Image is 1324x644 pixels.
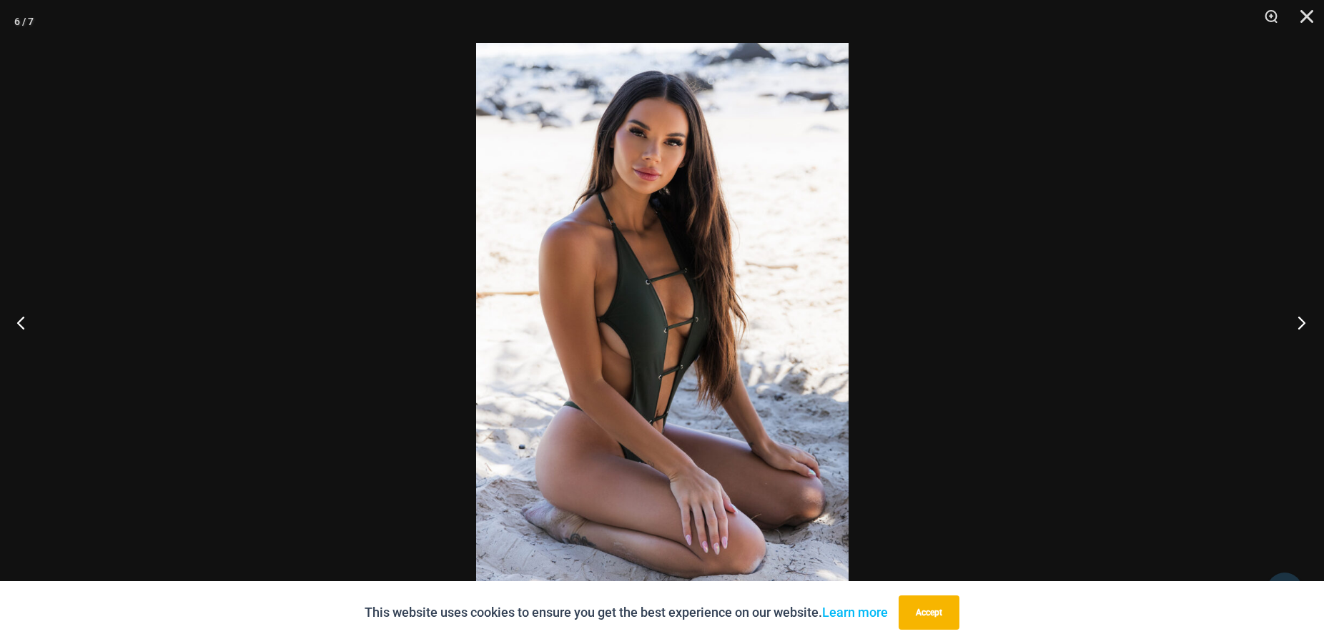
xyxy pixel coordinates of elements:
[822,605,888,620] a: Learn more
[365,602,888,623] p: This website uses cookies to ensure you get the best experience on our website.
[1270,287,1324,358] button: Next
[14,11,34,32] div: 6 / 7
[899,595,959,630] button: Accept
[476,43,849,601] img: Link Army 8650 One Piece 10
